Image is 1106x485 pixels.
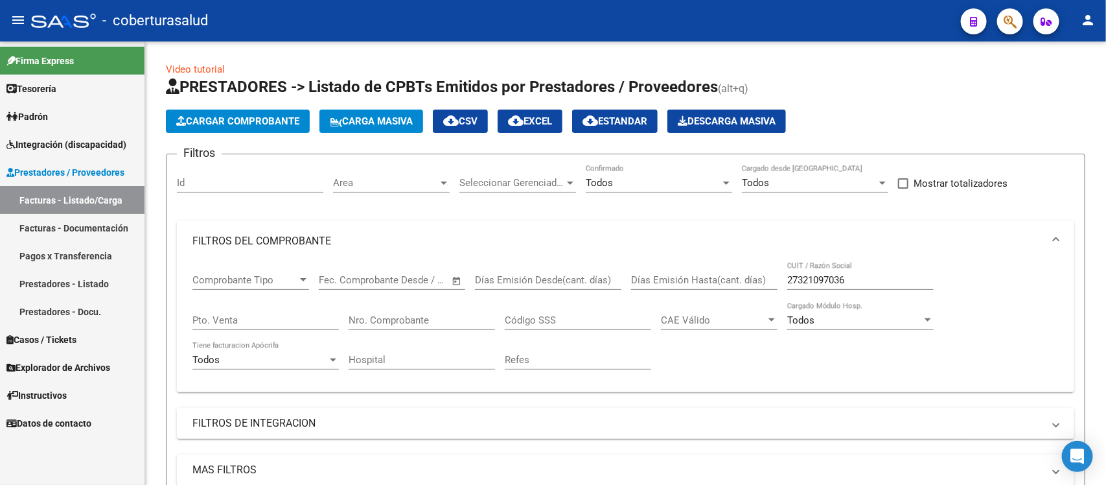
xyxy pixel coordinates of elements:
[661,314,766,326] span: CAE Válido
[177,262,1074,392] div: FILTROS DEL COMPROBANTE
[192,463,1043,477] mat-panel-title: MAS FILTROS
[6,333,76,347] span: Casos / Tickets
[508,115,552,127] span: EXCEL
[177,408,1074,439] mat-expansion-panel-header: FILTROS DE INTEGRACION
[914,176,1008,191] span: Mostrar totalizadores
[176,115,299,127] span: Cargar Comprobante
[433,110,488,133] button: CSV
[6,361,110,375] span: Explorador de Archivos
[192,354,220,366] span: Todos
[333,177,438,189] span: Area
[192,234,1043,248] mat-panel-title: FILTROS DEL COMPROBANTE
[177,220,1074,262] mat-expansion-panel-header: FILTROS DEL COMPROBANTE
[166,78,718,96] span: PRESTADORES -> Listado de CPBTs Emitidos por Prestadores / Proveedores
[742,177,769,189] span: Todos
[572,110,658,133] button: Estandar
[330,115,413,127] span: Carga Masiva
[678,115,776,127] span: Descarga Masiva
[373,274,435,286] input: End date
[6,54,74,68] span: Firma Express
[450,274,465,289] button: Open calendar
[582,115,647,127] span: Estandar
[443,115,478,127] span: CSV
[586,177,613,189] span: Todos
[319,110,423,133] button: Carga Masiva
[787,314,814,326] span: Todos
[498,110,562,133] button: EXCEL
[6,110,48,124] span: Padrón
[6,82,56,96] span: Tesorería
[319,274,361,286] input: Start date
[508,113,524,128] mat-icon: cloud_download
[459,177,564,189] span: Seleccionar Gerenciador
[192,274,297,286] span: Comprobante Tipo
[582,113,598,128] mat-icon: cloud_download
[1062,441,1093,472] div: Open Intercom Messenger
[718,82,748,95] span: (alt+q)
[166,64,225,75] a: Video tutorial
[102,6,208,35] span: - coberturasalud
[667,110,786,133] button: Descarga Masiva
[1080,12,1096,28] mat-icon: person
[6,137,126,152] span: Integración (discapacidad)
[443,113,459,128] mat-icon: cloud_download
[6,165,124,180] span: Prestadores / Proveedores
[192,416,1043,431] mat-panel-title: FILTROS DE INTEGRACION
[667,110,786,133] app-download-masive: Descarga masiva de comprobantes (adjuntos)
[177,144,222,162] h3: Filtros
[6,388,67,403] span: Instructivos
[166,110,310,133] button: Cargar Comprobante
[10,12,26,28] mat-icon: menu
[6,416,91,431] span: Datos de contacto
